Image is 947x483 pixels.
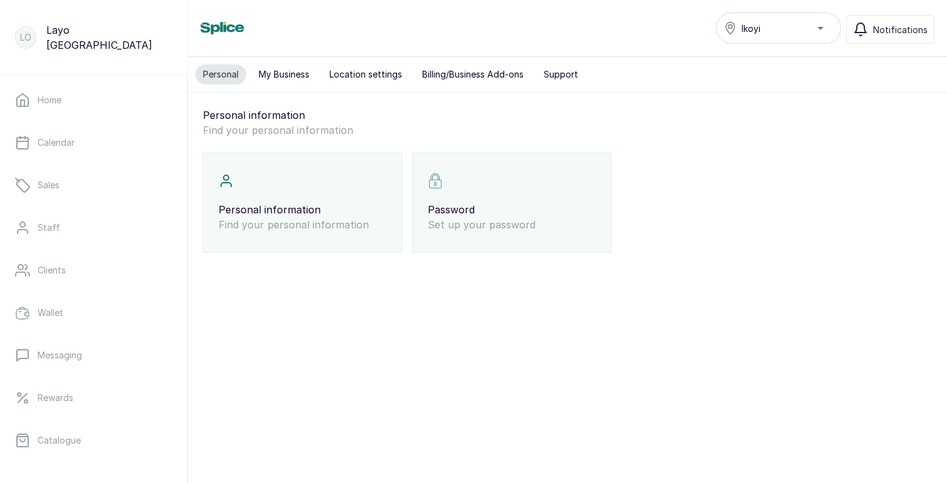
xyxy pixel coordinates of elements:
p: Sales [38,179,60,191]
span: Ikoyi [742,22,760,35]
p: Home [38,94,61,106]
a: Staff [10,210,177,245]
p: Password [428,202,596,217]
a: Clients [10,253,177,288]
button: Location settings [322,64,410,84]
p: Messaging [38,349,82,362]
p: Rewards [38,392,73,404]
p: LO [20,31,31,44]
button: Notifications [846,15,934,44]
a: Messaging [10,338,177,373]
a: Sales [10,168,177,203]
a: Home [10,83,177,118]
p: Staff [38,221,60,234]
p: Find your personal information [219,217,386,232]
p: Layo [GEOGRAPHIC_DATA] [46,23,172,53]
p: Catalogue [38,434,81,447]
a: Calendar [10,125,177,160]
button: My Business [251,64,317,84]
p: Calendar [38,136,75,149]
p: Personal information [203,108,932,123]
button: Ikoyi [716,13,841,44]
button: Support [536,64,586,84]
p: Find your personal information [203,123,932,138]
p: Clients [38,264,66,277]
span: Notifications [873,23,928,36]
div: Personal informationFind your personal information [203,153,402,253]
div: PasswordSet up your password [412,153,611,253]
a: Rewards [10,380,177,415]
p: Personal information [219,202,386,217]
a: Catalogue [10,423,177,458]
p: Set up your password [428,217,596,232]
p: Wallet [38,307,63,319]
button: Personal [195,64,246,84]
button: Billing/Business Add-ons [415,64,531,84]
a: Wallet [10,295,177,330]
